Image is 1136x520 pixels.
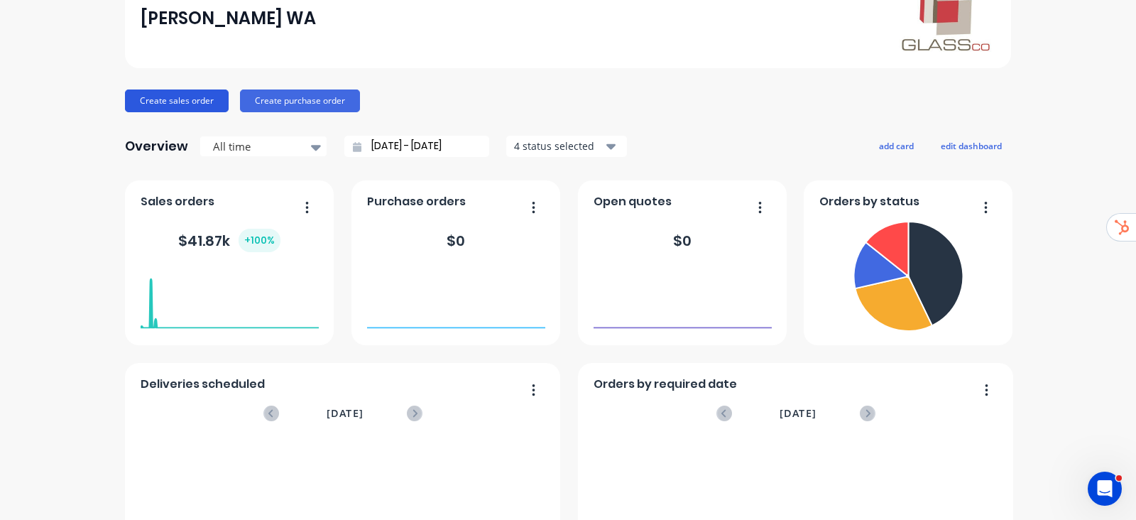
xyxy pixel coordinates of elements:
[239,229,280,252] div: + 100 %
[125,90,229,112] button: Create sales order
[141,193,214,210] span: Sales orders
[125,132,188,161] div: Overview
[673,230,692,251] div: $ 0
[932,136,1011,155] button: edit dashboard
[327,406,364,421] span: [DATE]
[1088,472,1122,506] iframe: Intercom live chat
[594,193,672,210] span: Open quotes
[780,406,816,421] span: [DATE]
[447,230,465,251] div: $ 0
[506,136,627,157] button: 4 status selected
[819,193,919,210] span: Orders by status
[870,136,923,155] button: add card
[514,139,603,153] div: 4 status selected
[141,4,316,33] div: [PERSON_NAME] WA
[178,229,280,252] div: $ 41.87k
[240,90,360,112] button: Create purchase order
[367,193,466,210] span: Purchase orders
